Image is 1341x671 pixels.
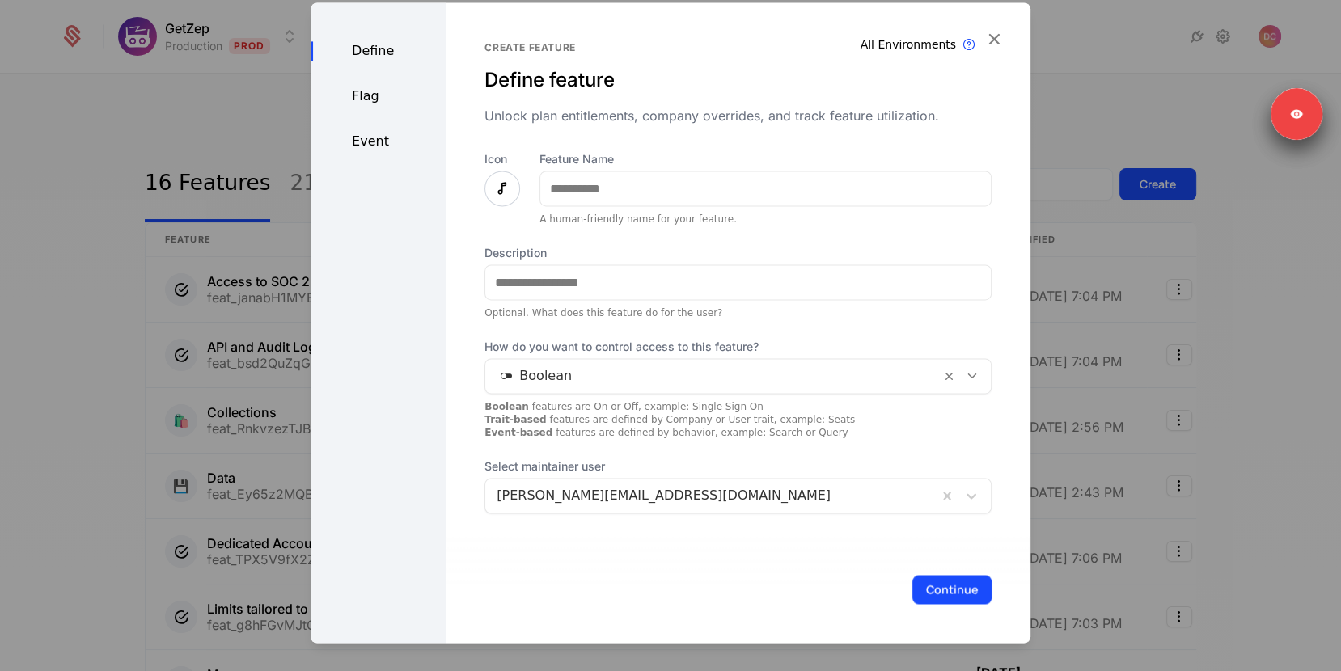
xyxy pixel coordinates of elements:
div: All Environments [861,36,957,53]
strong: Event-based [484,427,552,438]
label: Icon [484,151,520,167]
strong: Boolean [484,401,529,412]
span: Select maintainer user [484,458,992,475]
strong: Trait-based [484,414,546,425]
div: Flag [311,87,446,106]
div: A human-friendly name for your feature. [539,213,992,226]
div: Optional. What does this feature do for the user? [484,306,992,319]
div: Define feature [484,67,992,93]
span: How do you want to control access to this feature? [484,339,992,355]
label: Feature Name [539,151,992,167]
label: Description [484,245,992,261]
div: Create feature [484,41,992,54]
div: Unlock plan entitlements, company overrides, and track feature utilization. [484,106,992,125]
div: Define [311,41,446,61]
button: Continue [912,575,992,604]
div: features are On or Off, example: Single Sign On features are defined by Company or User trait, ex... [484,400,992,439]
div: Event [311,132,446,151]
